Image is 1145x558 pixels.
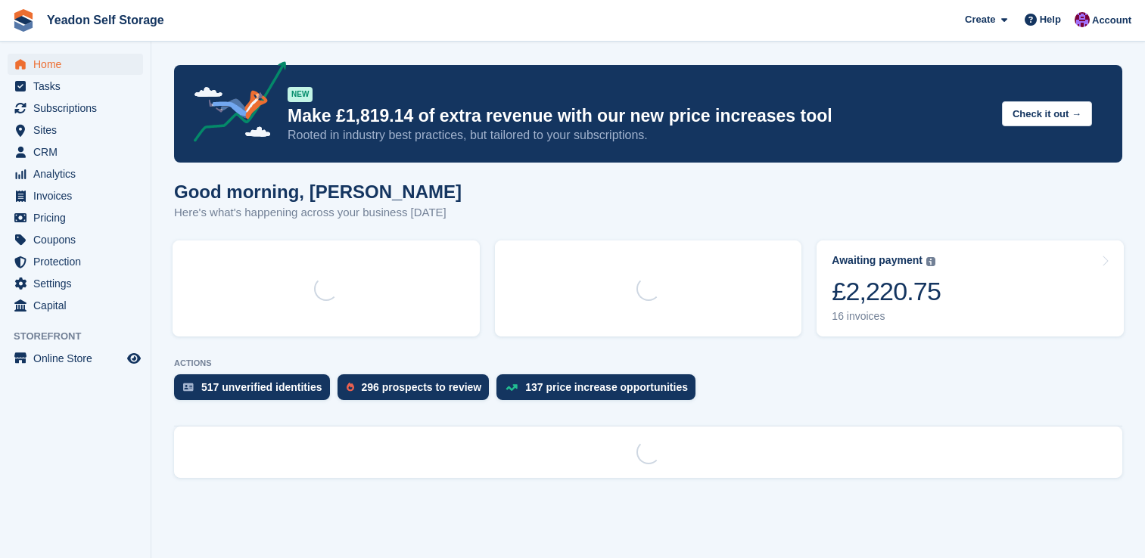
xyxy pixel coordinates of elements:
[183,383,194,392] img: verify_identity-adf6edd0f0f0b5bbfe63781bf79b02c33cf7c696d77639b501bdc392416b5a36.svg
[8,163,143,184] a: menu
[965,12,995,27] span: Create
[33,207,124,228] span: Pricing
[8,273,143,294] a: menu
[8,54,143,75] a: menu
[174,358,1122,368] p: ACTIONS
[362,381,482,393] div: 296 prospects to review
[33,76,124,97] span: Tasks
[33,295,124,316] span: Capital
[525,381,688,393] div: 137 price increase opportunities
[338,374,497,408] a: 296 prospects to review
[506,384,518,391] img: price_increase_opportunities-93ffe204e8149a01c8c9dc8f82e8f89637d9d84a8eef4429ea346261dce0b2c0.svg
[33,54,124,75] span: Home
[8,98,143,119] a: menu
[1075,12,1090,27] img: Andy Sowerby
[1040,12,1061,27] span: Help
[8,207,143,228] a: menu
[33,141,124,163] span: CRM
[8,141,143,163] a: menu
[8,295,143,316] a: menu
[288,105,990,127] p: Make £1,819.14 of extra revenue with our new price increases tool
[33,229,124,250] span: Coupons
[1002,101,1092,126] button: Check it out →
[347,383,354,392] img: prospect-51fa495bee0391a8d652442698ab0144808aea92771e9ea1ae160a38d050c398.svg
[33,163,124,184] span: Analytics
[8,76,143,97] a: menu
[33,251,124,272] span: Protection
[926,257,935,266] img: icon-info-grey-7440780725fd019a000dd9b08b2336e03edf1995a4989e88bcd33f0948082b44.svg
[832,310,941,323] div: 16 invoices
[174,181,462,202] h1: Good morning, [PERSON_NAME]
[33,119,124,141] span: Sites
[8,229,143,250] a: menu
[201,381,322,393] div: 517 unverified identities
[832,254,923,267] div: Awaiting payment
[41,8,170,33] a: Yeadon Self Storage
[1092,13,1131,28] span: Account
[832,276,941,307] div: £2,220.75
[33,348,124,369] span: Online Store
[817,240,1124,336] a: Awaiting payment £2,220.75 16 invoices
[288,87,313,102] div: NEW
[181,61,287,147] img: price-adjustments-announcement-icon-8257ccfd72463d97f412b2fc003d46551f7dbcb40ab6d574587a9cd5c0d94...
[125,349,143,367] a: Preview store
[33,98,124,119] span: Subscriptions
[288,127,990,144] p: Rooted in industry best practices, but tailored to your subscriptions.
[12,9,35,32] img: stora-icon-8386f47178a22dfd0bd8f6a31ec36ba5ce8667c1dd55bd0f319d3a0aa187defe.svg
[174,374,338,408] a: 517 unverified identities
[8,119,143,141] a: menu
[14,329,151,344] span: Storefront
[33,273,124,294] span: Settings
[33,185,124,206] span: Invoices
[174,204,462,222] p: Here's what's happening across your business [DATE]
[8,348,143,369] a: menu
[8,185,143,206] a: menu
[496,374,703,408] a: 137 price increase opportunities
[8,251,143,272] a: menu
